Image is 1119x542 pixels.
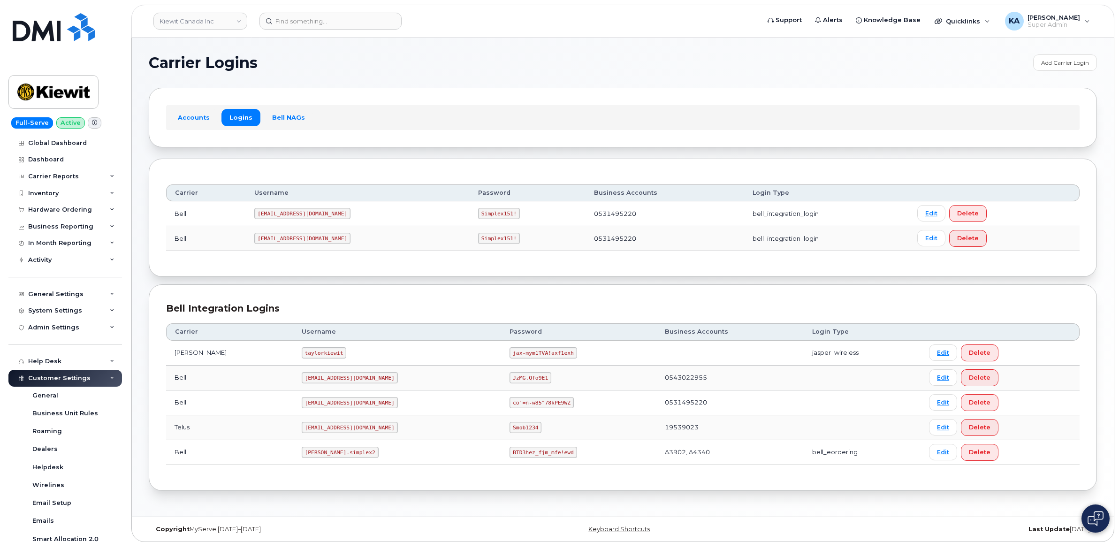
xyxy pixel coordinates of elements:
[588,526,650,533] a: Keyboard Shortcuts
[166,415,293,440] td: Telus
[961,369,998,386] button: Delete
[246,184,470,201] th: Username
[166,341,293,366] td: [PERSON_NAME]
[586,184,745,201] th: Business Accounts
[1088,511,1104,526] img: Open chat
[510,447,577,458] code: BTD3hez_fjm_mfe!ewd
[949,205,987,222] button: Delete
[744,226,908,251] td: bell_integration_login
[969,348,990,357] span: Delete
[254,208,350,219] code: [EMAIL_ADDRESS][DOMAIN_NAME]
[166,226,246,251] td: Bell
[656,366,804,390] td: 0543022955
[957,209,979,218] span: Delete
[969,373,990,382] span: Delete
[156,526,190,533] strong: Copyright
[254,233,350,244] code: [EMAIL_ADDRESS][DOMAIN_NAME]
[744,201,908,226] td: bell_integration_login
[929,394,957,411] a: Edit
[804,440,921,465] td: bell_eordering
[1028,526,1070,533] strong: Last Update
[949,230,987,247] button: Delete
[478,208,520,219] code: Simplex151!
[149,56,258,70] span: Carrier Logins
[656,323,804,340] th: Business Accounts
[510,347,577,359] code: jax-mym1TVA!axf1exh
[586,201,745,226] td: 0531495220
[478,233,520,244] code: Simplex151!
[929,369,957,386] a: Edit
[510,397,573,408] code: co'=n-w85"78kPE9WZ
[744,184,908,201] th: Login Type
[302,372,398,383] code: [EMAIL_ADDRESS][DOMAIN_NAME]
[510,422,541,433] code: Smob1234
[961,344,998,361] button: Delete
[656,440,804,465] td: A3902, A4340
[957,234,979,243] span: Delete
[586,226,745,251] td: 0531495220
[149,526,465,533] div: MyServe [DATE]–[DATE]
[166,201,246,226] td: Bell
[656,415,804,440] td: 19539023
[969,423,990,432] span: Delete
[1033,54,1097,71] a: Add Carrier Login
[961,419,998,436] button: Delete
[170,109,218,126] a: Accounts
[656,390,804,415] td: 0531495220
[961,394,998,411] button: Delete
[929,419,957,435] a: Edit
[302,347,346,359] code: taylorkiewit
[804,341,921,366] td: jasper_wireless
[781,526,1097,533] div: [DATE]
[264,109,313,126] a: Bell NAGs
[166,366,293,390] td: Bell
[969,448,990,457] span: Delete
[917,230,945,246] a: Edit
[302,447,379,458] code: [PERSON_NAME].simplex2
[969,398,990,407] span: Delete
[501,323,656,340] th: Password
[166,440,293,465] td: Bell
[221,109,260,126] a: Logins
[929,444,957,460] a: Edit
[917,205,945,221] a: Edit
[302,397,398,408] code: [EMAIL_ADDRESS][DOMAIN_NAME]
[166,390,293,415] td: Bell
[293,323,502,340] th: Username
[929,344,957,361] a: Edit
[166,302,1080,315] div: Bell Integration Logins
[804,323,921,340] th: Login Type
[302,422,398,433] code: [EMAIL_ADDRESS][DOMAIN_NAME]
[166,184,246,201] th: Carrier
[510,372,551,383] code: JzMG.Qfo9E1
[166,323,293,340] th: Carrier
[961,444,998,461] button: Delete
[470,184,586,201] th: Password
